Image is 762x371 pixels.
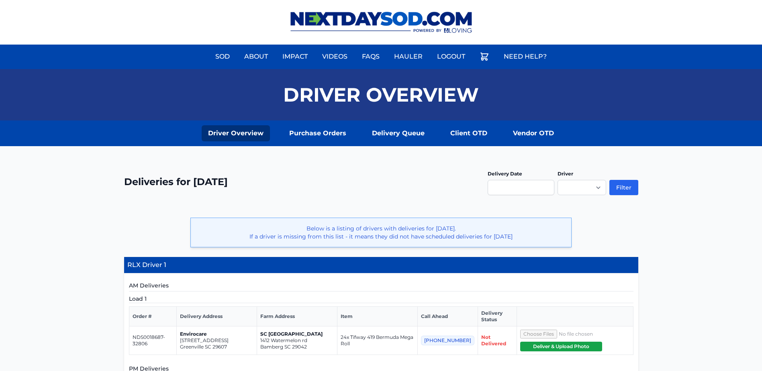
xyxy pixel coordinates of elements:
[418,307,478,326] th: Call Ahead
[481,334,506,347] span: Not Delivered
[283,85,479,104] h1: Driver Overview
[129,307,177,326] th: Order #
[366,125,431,141] a: Delivery Queue
[488,171,522,177] label: Delivery Date
[421,336,474,345] span: [PHONE_NUMBER]
[260,337,334,344] p: 1412 Watermelon rd
[180,337,253,344] p: [STREET_ADDRESS]
[129,281,633,291] h5: AM Deliveries
[478,307,517,326] th: Delivery Status
[260,344,334,350] p: Bamberg SC 29042
[180,331,253,337] p: Envirocare
[197,224,565,241] p: Below is a listing of drivers with deliveries for [DATE]. If a driver is missing from this list -...
[260,331,334,337] p: SC [GEOGRAPHIC_DATA]
[278,47,313,66] a: Impact
[520,342,602,351] button: Deliver & Upload Photo
[257,307,337,326] th: Farm Address
[129,295,633,303] h5: Load 1
[202,125,270,141] a: Driver Overview
[124,257,638,273] h4: RLX Driver 1
[133,334,174,347] p: NDS0018687-32806
[609,180,638,195] button: Filter
[124,175,228,188] h2: Deliveries for [DATE]
[337,307,418,326] th: Item
[444,125,494,141] a: Client OTD
[432,47,470,66] a: Logout
[177,307,257,326] th: Delivery Address
[180,344,253,350] p: Greenville SC 29607
[210,47,235,66] a: Sod
[558,171,573,177] label: Driver
[239,47,273,66] a: About
[507,125,560,141] a: Vendor OTD
[283,125,353,141] a: Purchase Orders
[389,47,427,66] a: Hauler
[357,47,384,66] a: FAQs
[317,47,352,66] a: Videos
[499,47,552,66] a: Need Help?
[337,326,418,355] td: 24x Tifway 419 Bermuda Mega Roll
